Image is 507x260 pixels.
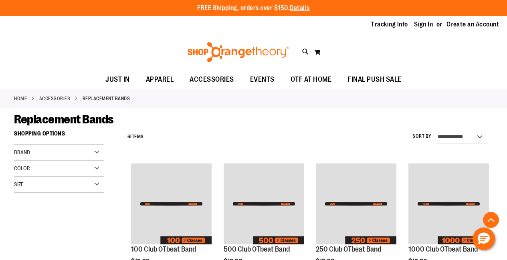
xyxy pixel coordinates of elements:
strong: Shopping Options [14,127,104,145]
a: 500 Club OTbeat Band [224,245,290,253]
span: Brand [14,149,30,155]
a: Sign In [414,20,433,29]
button: Back To Top [483,212,499,228]
img: Image of 100 Club OTbeat Band [131,163,212,244]
a: Details [290,4,310,12]
a: JUST IN [97,71,138,89]
h2: Items [127,131,144,143]
span: JUST IN [105,71,130,89]
a: Image of 1000 Club OTbeat Band [408,163,489,245]
a: 1000 Club OTbeat Band [408,245,478,253]
strong: Replacement Bands [83,95,130,102]
a: FINAL PUSH SALE [339,71,410,89]
a: ACCESSORIES [182,71,242,89]
img: Image of 250 Club OTbeat Band [316,163,396,244]
img: Image of 500 Club OTbeat Band [224,163,304,244]
a: 250 Club OTbeat Band [316,245,381,253]
button: Hello, have a question? Let’s chat. [473,228,495,250]
a: Tracking Info [371,20,408,29]
span: OTF AT HOME [291,71,332,89]
a: Image of 500 Club OTbeat Band [224,163,304,245]
a: Image of 100 Club OTbeat Band [131,163,212,245]
a: APPAREL [138,71,182,89]
label: Sort By [412,133,432,140]
a: Home [14,95,27,102]
span: ACCESSORIES [190,71,234,89]
span: Replacement Bands [14,113,114,126]
p: FREE Shipping, orders over $150. [197,4,310,13]
a: Image of 250 Club OTbeat Band [316,163,396,245]
span: APPAREL [146,71,174,89]
a: ACCESSORIES [39,95,71,102]
img: Image of 1000 Club OTbeat Band [408,163,489,244]
a: 100 Club OTbeat Band [131,245,196,253]
span: Size [14,181,24,187]
span: 6 [127,134,131,139]
img: Shop Orangetheory [186,42,290,62]
a: Create an Account [446,20,499,29]
a: EVENTS [242,71,283,89]
span: FINAL PUSH SALE [347,71,402,89]
span: EVENTS [250,71,275,89]
span: Color [14,165,30,171]
a: OTF AT HOME [283,71,340,89]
